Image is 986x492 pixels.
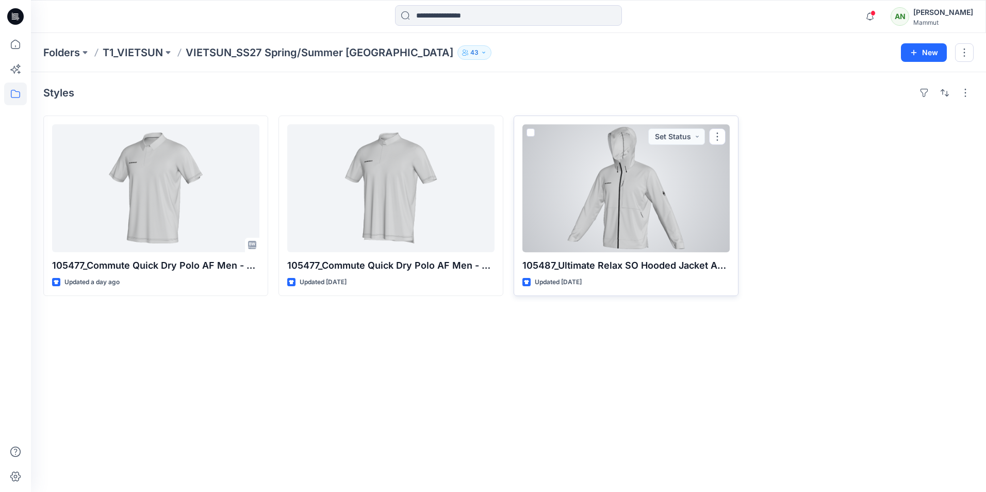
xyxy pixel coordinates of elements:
[913,6,973,19] div: [PERSON_NAME]
[186,45,453,60] p: VIETSUN_SS27 Spring/Summer [GEOGRAPHIC_DATA]
[535,277,582,288] p: Updated [DATE]
[64,277,120,288] p: Updated a day ago
[52,124,259,252] a: 105477_Commute Quick Dry Polo AF Men - OP1
[287,258,495,273] p: 105477_Commute Quick Dry Polo AF Men - OP2
[52,258,259,273] p: 105477_Commute Quick Dry Polo AF Men - OP1
[457,45,491,60] button: 43
[287,124,495,252] a: 105477_Commute Quick Dry Polo AF Men - OP2
[103,45,163,60] a: T1_VIETSUN
[522,124,730,252] a: 105487_Ultimate Relax SO Hooded Jacket AF Men
[901,43,947,62] button: New
[43,87,74,99] h4: Styles
[522,258,730,273] p: 105487_Ultimate Relax SO Hooded Jacket AF Men
[470,47,479,58] p: 43
[43,45,80,60] a: Folders
[300,277,347,288] p: Updated [DATE]
[891,7,909,26] div: AN
[913,19,973,26] div: Mammut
